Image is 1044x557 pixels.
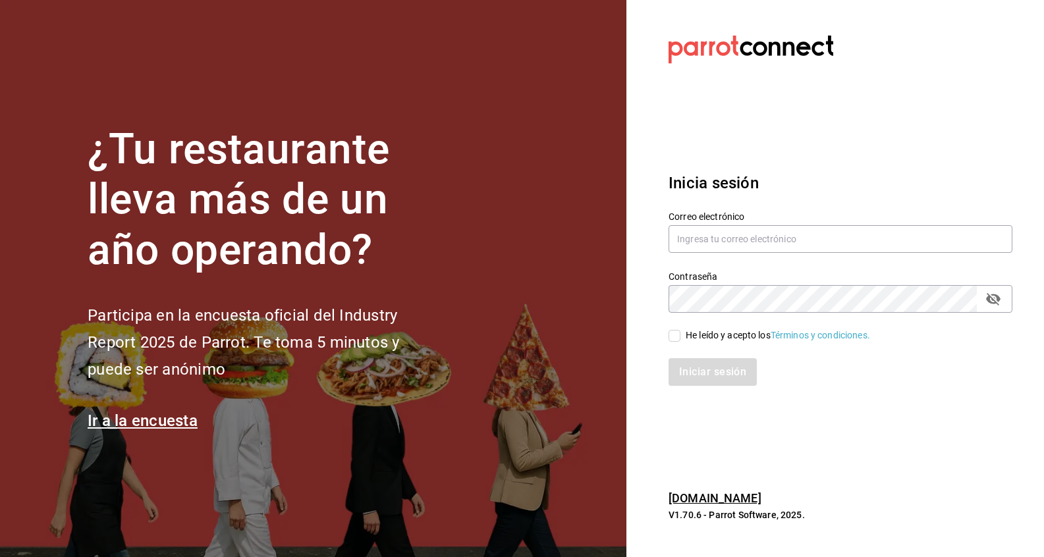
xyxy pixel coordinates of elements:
div: He leído y acepto los [686,329,870,342]
p: V1.70.6 - Parrot Software, 2025. [669,508,1012,521]
label: Correo electrónico [669,211,1012,221]
a: [DOMAIN_NAME] [669,491,761,505]
a: Términos y condiciones. [771,330,870,340]
h1: ¿Tu restaurante lleva más de un año operando? [88,124,443,276]
label: Contraseña [669,271,1012,280]
input: Ingresa tu correo electrónico [669,225,1012,253]
h2: Participa en la encuesta oficial del Industry Report 2025 de Parrot. Te toma 5 minutos y puede se... [88,302,443,383]
h3: Inicia sesión [669,171,1012,195]
button: passwordField [982,288,1004,310]
a: Ir a la encuesta [88,411,198,430]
